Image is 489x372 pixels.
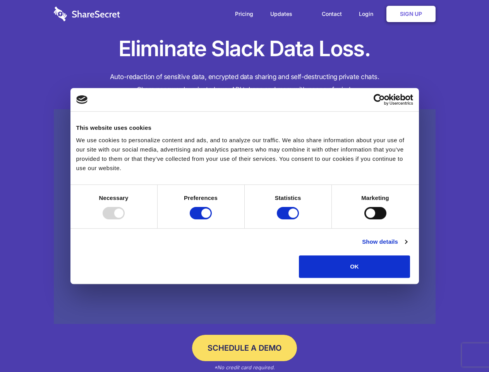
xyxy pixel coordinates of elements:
a: Wistia video thumbnail [54,109,436,324]
img: logo [76,95,88,104]
strong: Marketing [361,195,389,201]
a: Usercentrics Cookiebot - opens in a new window [345,94,413,105]
strong: Preferences [184,195,218,201]
a: Login [351,2,385,26]
strong: Statistics [275,195,301,201]
a: Show details [362,237,407,246]
a: Schedule a Demo [192,335,297,361]
div: We use cookies to personalize content and ads, and to analyze our traffic. We also share informat... [76,136,413,173]
a: Sign Up [386,6,436,22]
img: logo-wordmark-white-trans-d4663122ce5f474addd5e946df7df03e33cb6a1c49d2221995e7729f52c070b2.svg [54,7,120,21]
em: *No credit card required. [214,364,275,370]
div: This website uses cookies [76,123,413,133]
h1: Eliminate Slack Data Loss. [54,35,436,63]
strong: Necessary [99,195,129,201]
h4: Auto-redaction of sensitive data, encrypted data sharing and self-destructing private chats. Shar... [54,71,436,96]
a: Contact [314,2,350,26]
button: OK [299,255,410,278]
a: Pricing [227,2,261,26]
